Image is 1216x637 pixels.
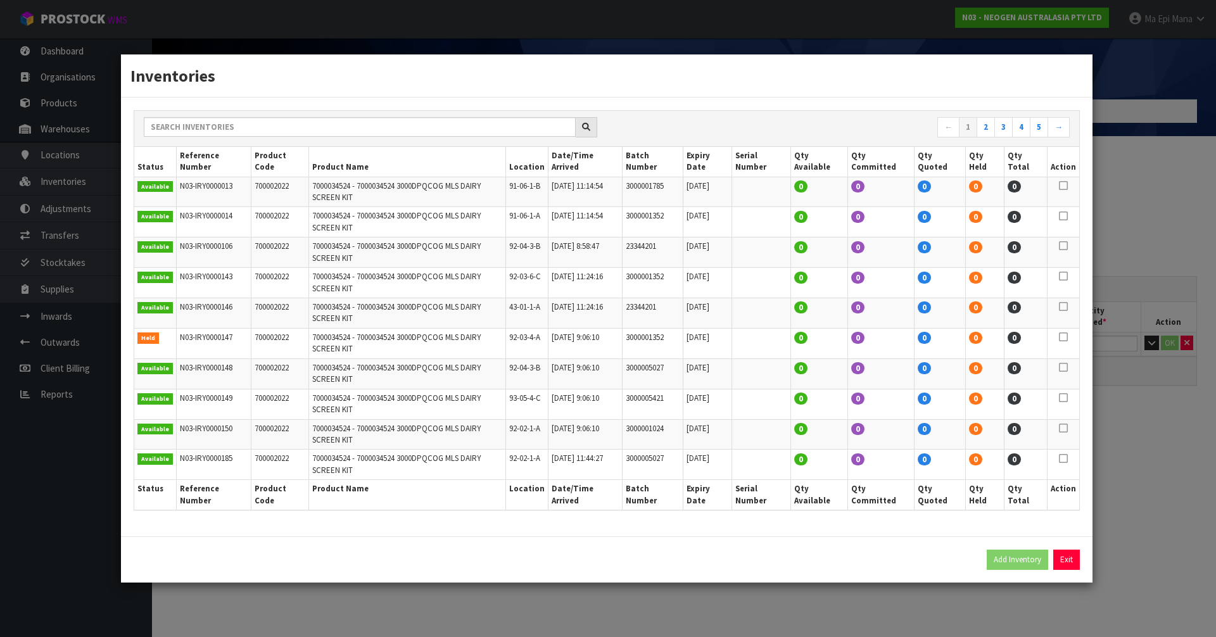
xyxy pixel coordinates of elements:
[918,180,931,192] span: 0
[687,423,709,434] span: [DATE]
[505,207,548,237] td: 91-06-1-A
[622,450,683,480] td: 3000005027
[309,268,506,298] td: 7000034524 - 7000034524 3000DPQCOG MLS DAIRY SCREEN KIT
[176,389,251,419] td: N03-IRY0000149
[794,362,807,374] span: 0
[969,362,982,374] span: 0
[622,237,683,268] td: 23344201
[505,177,548,207] td: 91-06-1-B
[548,268,622,298] td: [DATE] 11:24:16
[794,211,807,223] span: 0
[851,362,864,374] span: 0
[969,241,982,253] span: 0
[309,328,506,358] td: 7000034524 - 7000034524 3000DPQCOG MLS DAIRY SCREEN KIT
[1008,211,1021,223] span: 0
[137,453,173,465] span: Available
[176,358,251,389] td: N03-IRY0000148
[622,147,683,177] th: Batch Number
[794,453,807,465] span: 0
[176,177,251,207] td: N03-IRY0000013
[1008,272,1021,284] span: 0
[969,180,982,192] span: 0
[548,389,622,419] td: [DATE] 9:06:10
[251,237,308,268] td: 700002022
[176,268,251,298] td: N03-IRY0000143
[851,180,864,192] span: 0
[309,419,506,450] td: 7000034524 - 7000034524 3000DPQCOG MLS DAIRY SCREEN KIT
[309,298,506,329] td: 7000034524 - 7000034524 3000DPQCOG MLS DAIRY SCREEN KIT
[965,147,1004,177] th: Qty Held
[137,302,173,313] span: Available
[687,241,709,251] span: [DATE]
[622,389,683,419] td: 3000005421
[251,268,308,298] td: 700002022
[969,453,982,465] span: 0
[176,207,251,237] td: N03-IRY0000014
[687,210,709,221] span: [DATE]
[794,332,807,344] span: 0
[794,393,807,405] span: 0
[1008,180,1021,192] span: 0
[548,419,622,450] td: [DATE] 9:06:10
[794,301,807,313] span: 0
[176,480,251,510] th: Reference Number
[137,424,173,435] span: Available
[918,423,931,435] span: 0
[548,177,622,207] td: [DATE] 11:14:54
[622,328,683,358] td: 3000001352
[622,177,683,207] td: 3000001785
[137,363,173,374] span: Available
[309,177,506,207] td: 7000034524 - 7000034524 3000DPQCOG MLS DAIRY SCREEN KIT
[687,393,709,403] span: [DATE]
[1012,117,1030,137] a: 4
[137,272,173,283] span: Available
[505,389,548,419] td: 93-05-4-C
[851,393,864,405] span: 0
[251,328,308,358] td: 700002022
[137,241,173,253] span: Available
[251,298,308,329] td: 700002022
[622,207,683,237] td: 3000001352
[1030,117,1048,137] a: 5
[687,453,709,464] span: [DATE]
[251,177,308,207] td: 700002022
[918,393,931,405] span: 0
[918,241,931,253] span: 0
[505,147,548,177] th: Location
[548,480,622,510] th: Date/Time Arrived
[251,419,308,450] td: 700002022
[848,147,915,177] th: Qty Committed
[683,480,731,510] th: Expiry Date
[505,298,548,329] td: 43-01-1-A
[969,393,982,405] span: 0
[790,480,848,510] th: Qty Available
[848,480,915,510] th: Qty Committed
[969,423,982,435] span: 0
[548,237,622,268] td: [DATE] 8:58:47
[1047,480,1079,510] th: Action
[731,480,790,510] th: Serial Number
[918,453,931,465] span: 0
[505,268,548,298] td: 92-03-6-C
[687,301,709,312] span: [DATE]
[918,362,931,374] span: 0
[137,393,173,405] span: Available
[918,211,931,223] span: 0
[251,450,308,480] td: 700002022
[687,180,709,191] span: [DATE]
[794,423,807,435] span: 0
[505,480,548,510] th: Location
[1008,362,1021,374] span: 0
[1004,147,1048,177] th: Qty Total
[505,237,548,268] td: 92-04-3-B
[251,207,308,237] td: 700002022
[794,180,807,192] span: 0
[309,237,506,268] td: 7000034524 - 7000034524 3000DPQCOG MLS DAIRY SCREEN KIT
[977,117,995,137] a: 2
[794,272,807,284] span: 0
[994,117,1013,137] a: 3
[176,237,251,268] td: N03-IRY0000106
[918,332,931,344] span: 0
[622,358,683,389] td: 3000005027
[915,480,966,510] th: Qty Quoted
